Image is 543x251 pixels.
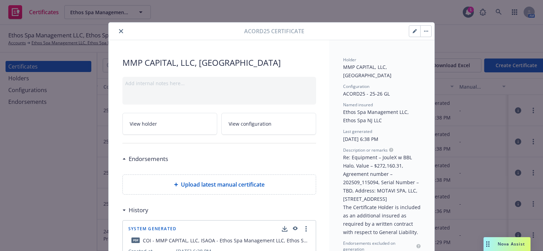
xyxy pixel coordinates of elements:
span: System Generated [128,227,176,231]
span: View configuration [229,120,271,127]
a: more [302,225,310,233]
span: Description or remarks [343,147,388,153]
div: History [122,206,148,215]
span: Add internal notes here... [125,80,185,87]
a: View configuration [221,113,316,135]
span: pdf [131,237,140,243]
div: COI - MMP CAPITAL, LLC, ISAOA - Ethos Spa Management LLC, Ethos Spa NJ LLC - fillable.pdf [143,237,310,244]
span: ACORD25 - 25-26 GL [343,90,390,97]
span: Configuration [343,83,369,89]
span: Upload latest manual certificate [181,180,265,189]
button: Nova Assist [484,237,531,251]
span: Last generated [343,128,372,134]
span: Acord25 certificate [244,27,304,35]
div: Upload latest manual certificate [122,174,316,195]
button: close [117,27,125,35]
h3: History [129,206,148,215]
span: Nova Assist [498,241,525,247]
h3: Endorsements [129,154,168,163]
span: Ethos Spa Management LLC, Ethos Spa NJ LLC [343,109,410,124]
span: Named insured [343,102,373,108]
span: MMP CAPITAL, LLC, [GEOGRAPHIC_DATA] [122,57,316,69]
span: Holder [343,57,356,63]
a: View holder [122,113,217,135]
span: MMP CAPITAL, LLC, [GEOGRAPHIC_DATA] [343,64,392,79]
span: [DATE] 6:38 PM [343,136,378,142]
span: View holder [130,120,157,127]
div: Drag to move [484,237,492,251]
span: Re: Equipment – JouleX w BBL Halo, Value – $272,160.31, Agreement number – 202509_115094, Serial ... [343,154,422,235]
div: Endorsements [122,154,168,163]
